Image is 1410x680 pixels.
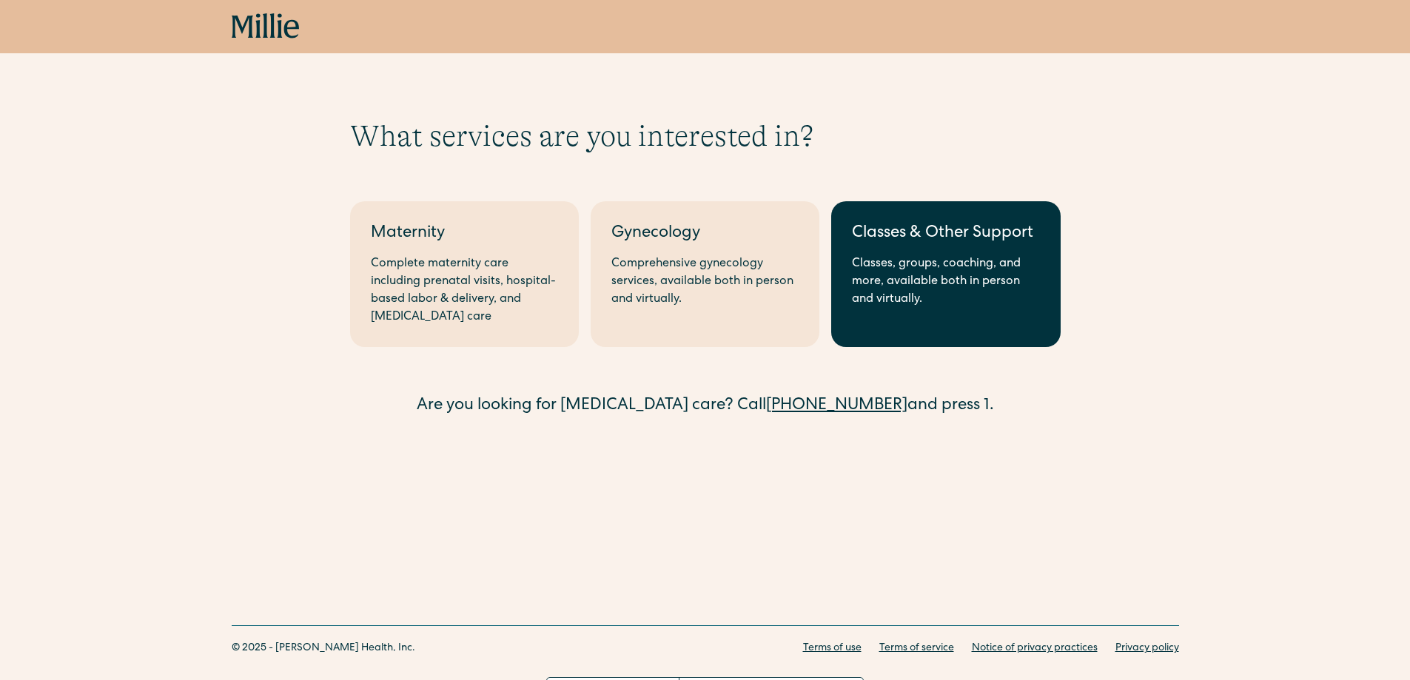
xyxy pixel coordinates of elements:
[371,222,558,246] div: Maternity
[803,641,862,656] a: Terms of use
[371,255,558,326] div: Complete maternity care including prenatal visits, hospital-based labor & delivery, and [MEDICAL_...
[350,201,579,347] a: MaternityComplete maternity care including prenatal visits, hospital-based labor & delivery, and ...
[1115,641,1179,656] a: Privacy policy
[350,118,1061,154] h1: What services are you interested in?
[879,641,954,656] a: Terms of service
[766,398,907,414] a: [PHONE_NUMBER]
[350,394,1061,419] div: Are you looking for [MEDICAL_DATA] care? Call and press 1.
[831,201,1060,347] a: Classes & Other SupportClasses, groups, coaching, and more, available both in person and virtually.
[611,255,799,309] div: Comprehensive gynecology services, available both in person and virtually.
[232,641,415,656] div: © 2025 - [PERSON_NAME] Health, Inc.
[591,201,819,347] a: GynecologyComprehensive gynecology services, available both in person and virtually.
[611,222,799,246] div: Gynecology
[852,255,1039,309] div: Classes, groups, coaching, and more, available both in person and virtually.
[972,641,1098,656] a: Notice of privacy practices
[852,222,1039,246] div: Classes & Other Support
